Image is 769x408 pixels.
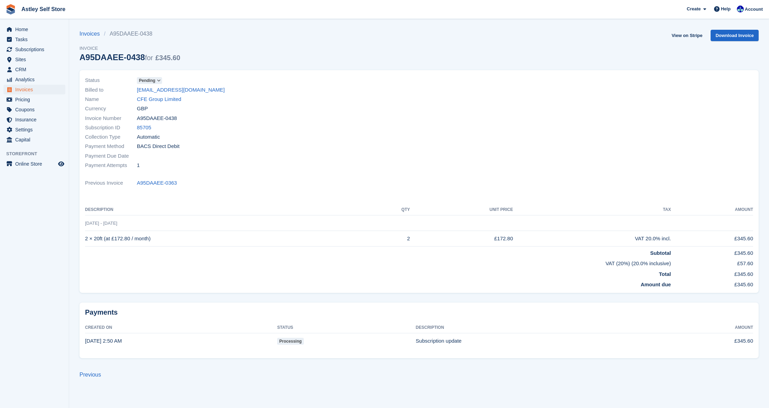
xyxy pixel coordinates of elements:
td: £345.60 [671,278,753,289]
a: menu [3,45,65,54]
span: Help [721,6,731,12]
span: Previous Invoice [85,179,137,187]
span: Pricing [15,95,57,104]
span: processing [277,338,304,345]
a: Preview store [57,160,65,168]
span: Pending [139,77,155,84]
span: Payment Method [85,142,137,150]
span: Status [85,76,137,84]
img: Gemma Parkinson [737,6,744,12]
a: [EMAIL_ADDRESS][DOMAIN_NAME] [137,86,225,94]
td: VAT (20%) (20.0% inclusive) [85,257,671,268]
span: Create [687,6,701,12]
span: Payment Attempts [85,161,137,169]
td: 2 × 20ft (at £172.80 / month) [85,231,373,247]
a: Pending [137,76,162,84]
span: Online Store [15,159,57,169]
a: menu [3,35,65,44]
td: £345.60 [671,246,753,257]
span: Account [745,6,763,13]
a: menu [3,105,65,114]
a: View on Stripe [669,30,705,41]
span: Currency [85,105,137,113]
th: Status [277,322,416,333]
img: stora-icon-8386f47178a22dfd0bd8f6a31ec36ba5ce8667c1dd55bd0f319d3a0aa187defe.svg [6,4,16,15]
span: BACS Direct Debit [137,142,179,150]
th: Created On [85,322,277,333]
span: Payment Due Date [85,152,137,160]
span: Capital [15,135,57,145]
span: Home [15,25,57,34]
span: 1 [137,161,140,169]
a: menu [3,115,65,124]
a: menu [3,95,65,104]
strong: Amount due [641,281,671,287]
span: [DATE] - [DATE] [85,221,117,226]
span: Invoice [79,45,180,52]
span: £345.60 [155,54,180,62]
a: 85705 [137,124,151,132]
a: Previous [79,372,101,378]
span: Coupons [15,105,57,114]
span: Settings [15,125,57,135]
a: menu [3,25,65,34]
span: Subscriptions [15,45,57,54]
a: menu [3,75,65,84]
span: Analytics [15,75,57,84]
span: Insurance [15,115,57,124]
th: Description [416,322,655,333]
td: £345.60 [671,268,753,278]
span: Collection Type [85,133,137,141]
span: GBP [137,105,148,113]
span: Storefront [6,150,69,157]
a: menu [3,55,65,64]
nav: breadcrumbs [79,30,180,38]
span: A95DAAEE-0438 [137,114,177,122]
td: Subscription update [416,333,655,349]
a: menu [3,125,65,135]
a: menu [3,65,65,74]
th: Unit Price [410,204,513,215]
span: Invoice Number [85,114,137,122]
span: Tasks [15,35,57,44]
a: CFE Group Limited [137,95,181,103]
td: £57.60 [671,257,753,268]
a: Invoices [79,30,104,38]
span: Sites [15,55,57,64]
span: for [145,54,153,62]
th: Tax [513,204,671,215]
h2: Payments [85,308,753,317]
a: menu [3,159,65,169]
div: A95DAAEE-0438 [79,53,180,62]
span: Name [85,95,137,103]
strong: Subtotal [650,250,671,256]
span: Subscription ID [85,124,137,132]
span: CRM [15,65,57,74]
th: Amount [671,204,753,215]
td: 2 [373,231,410,247]
span: Invoices [15,85,57,94]
td: £172.80 [410,231,513,247]
th: Description [85,204,373,215]
a: Download Invoice [711,30,759,41]
td: £345.60 [671,231,753,247]
a: menu [3,85,65,94]
a: A95DAAEE-0363 [137,179,177,187]
th: Amount [655,322,753,333]
th: QTY [373,204,410,215]
strong: Total [659,271,671,277]
span: Automatic [137,133,160,141]
time: 2025-09-01 01:50:56 UTC [85,338,122,344]
td: £345.60 [655,333,753,349]
div: VAT 20.0% incl. [513,235,671,243]
span: Billed to [85,86,137,94]
a: Astley Self Store [19,3,68,15]
a: menu [3,135,65,145]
